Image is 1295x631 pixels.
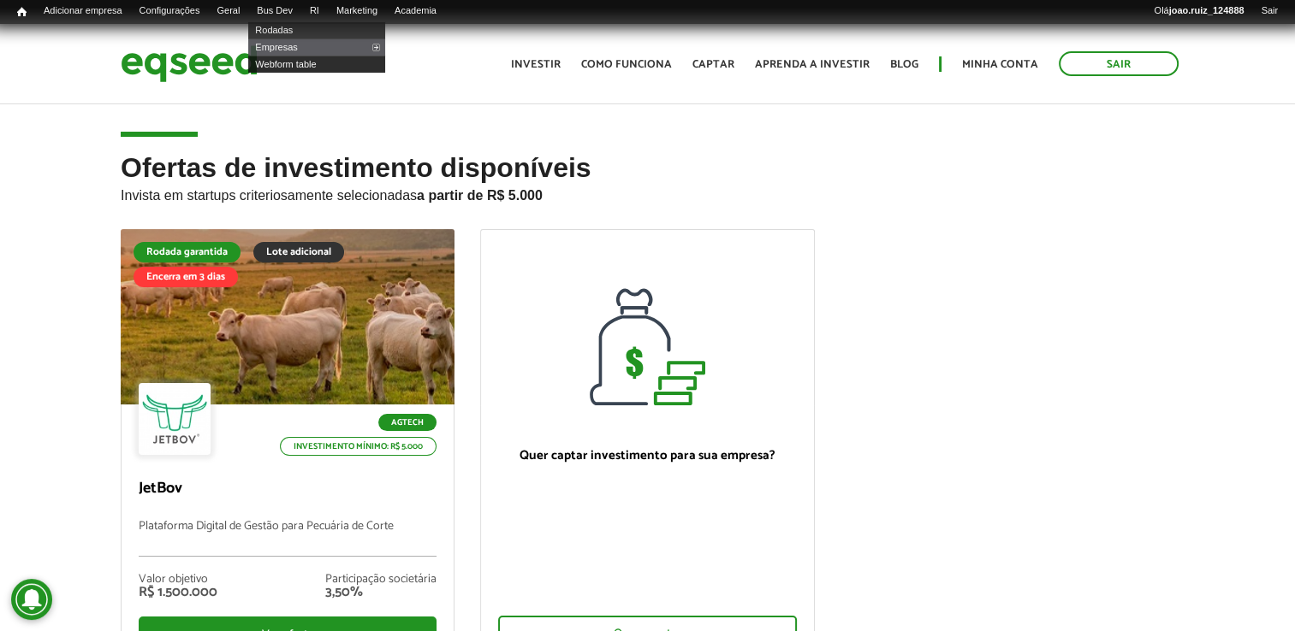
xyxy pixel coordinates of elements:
p: Investimento mínimo: R$ 5.000 [280,437,437,456]
span: Início [17,6,27,18]
div: Encerra em 3 dias [134,267,238,287]
a: Configurações [131,4,209,18]
div: 3,50% [325,586,437,599]
a: RI [301,4,328,18]
a: Geral [208,4,248,18]
a: Blog [890,59,918,70]
a: Rodadas [248,21,385,38]
div: Lote adicional [253,242,344,262]
a: Academia [386,4,445,18]
a: Início [9,4,35,21]
a: Investir [511,59,561,70]
a: Minha conta [962,59,1038,70]
strong: joao.ruiz_124888 [1169,5,1245,15]
a: Sair [1059,51,1179,76]
h2: Ofertas de investimento disponíveis [121,153,1174,229]
p: Invista em startups criteriosamente selecionadas [121,183,1174,203]
p: JetBov [139,480,437,498]
a: Bus Dev [248,4,301,18]
div: Rodada garantida [134,242,241,262]
a: Aprenda a investir [755,59,870,70]
p: Quer captar investimento para sua empresa? [498,448,796,463]
a: Como funciona [581,59,672,70]
p: Agtech [378,414,437,431]
a: Olájoao.ruiz_124888 [1145,4,1252,18]
strong: a partir de R$ 5.000 [417,188,543,203]
a: Adicionar empresa [35,4,131,18]
div: Valor objetivo [139,574,217,586]
a: Marketing [328,4,386,18]
div: R$ 1.500.000 [139,586,217,599]
a: Captar [692,59,734,70]
p: Plataforma Digital de Gestão para Pecuária de Corte [139,520,437,557]
a: Sair [1252,4,1286,18]
img: EqSeed [121,41,258,86]
div: Participação societária [325,574,437,586]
